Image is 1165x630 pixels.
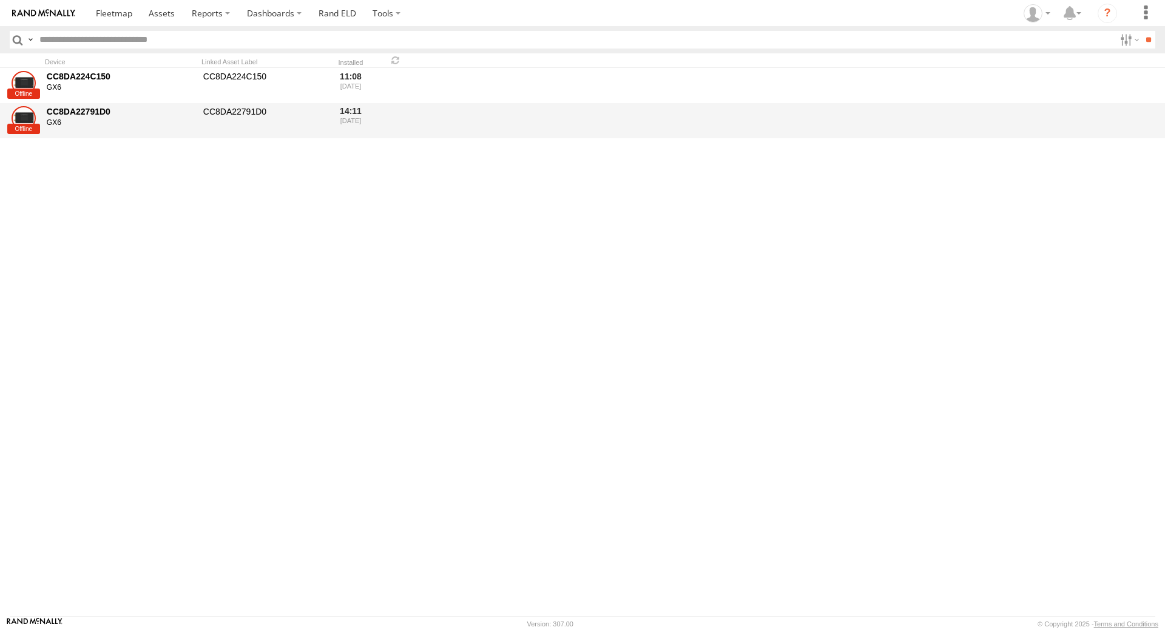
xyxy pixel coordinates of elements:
[47,118,195,128] div: GX6
[7,618,62,630] a: Visit our Website
[328,69,374,102] div: 11:08 [DATE]
[388,55,403,66] span: Refresh
[527,620,573,628] div: Version: 307.00
[1094,620,1158,628] a: Terms and Conditions
[201,104,323,137] div: CC8DA22791D0
[201,58,323,66] div: Linked Asset Label
[1115,31,1141,49] label: Search Filter Options
[328,104,374,137] div: 14:11 [DATE]
[201,69,323,102] div: CC8DA224C150
[47,83,195,93] div: GX6
[1038,620,1158,628] div: © Copyright 2025 -
[1019,4,1055,22] div: Alyssa Senesac
[47,71,195,82] div: CC8DA224C150
[25,31,35,49] label: Search Query
[1098,4,1117,23] i: ?
[12,9,75,18] img: rand-logo.svg
[47,106,195,117] div: CC8DA22791D0
[45,58,197,66] div: Device
[328,60,374,66] div: Installed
